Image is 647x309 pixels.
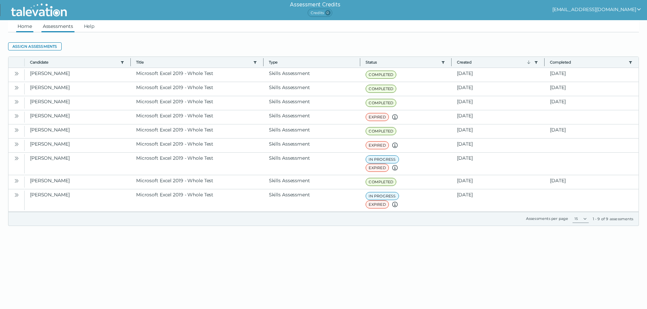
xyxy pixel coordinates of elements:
[14,85,19,90] cds-icon: Open
[366,155,399,163] span: IN PROGRESS
[12,140,21,148] button: Open
[14,99,19,105] cds-icon: Open
[452,175,545,189] clr-dg-cell: [DATE]
[264,175,361,189] clr-dg-cell: Skills Assessment
[545,124,639,138] clr-dg-cell: [DATE]
[366,99,396,107] span: COMPLETED
[25,153,131,175] clr-dg-cell: [PERSON_NAME]
[12,83,21,91] button: Open
[545,82,639,96] clr-dg-cell: [DATE]
[366,200,389,208] span: EXPIRED
[325,10,331,15] span: 0
[264,110,361,124] clr-dg-cell: Skills Assessment
[366,71,396,79] span: COMPLETED
[457,60,531,65] button: Created
[83,20,96,32] a: Help
[264,96,361,110] clr-dg-cell: Skills Assessment
[552,5,642,13] button: show user actions
[128,55,133,69] button: Column resize handle
[366,60,438,65] button: Status
[25,175,131,189] clr-dg-cell: [PERSON_NAME]
[25,82,131,96] clr-dg-cell: [PERSON_NAME]
[25,189,131,211] clr-dg-cell: [PERSON_NAME]
[12,154,21,162] button: Open
[264,139,361,152] clr-dg-cell: Skills Assessment
[550,60,626,65] button: Completed
[25,68,131,82] clr-dg-cell: [PERSON_NAME]
[264,68,361,82] clr-dg-cell: Skills Assessment
[452,189,545,211] clr-dg-cell: [DATE]
[366,127,396,135] span: COMPLETED
[14,156,19,161] cds-icon: Open
[12,126,21,134] button: Open
[366,178,396,186] span: COMPLETED
[131,175,264,189] clr-dg-cell: Microsoft Excel 2019 - Whole Test
[12,98,21,106] button: Open
[545,175,639,189] clr-dg-cell: [DATE]
[452,153,545,175] clr-dg-cell: [DATE]
[14,113,19,119] cds-icon: Open
[8,42,62,50] button: Assign assessments
[30,60,118,65] button: Candidate
[545,96,639,110] clr-dg-cell: [DATE]
[542,55,547,69] button: Column resize handle
[131,68,264,82] clr-dg-cell: Microsoft Excel 2019 - Whole Test
[593,216,633,222] div: 1 - 9 of 9 assessments
[264,153,361,175] clr-dg-cell: Skills Assessment
[41,20,74,32] a: Assessments
[136,60,250,65] button: Title
[14,142,19,147] cds-icon: Open
[366,113,389,121] span: EXPIRED
[12,69,21,77] button: Open
[25,139,131,152] clr-dg-cell: [PERSON_NAME]
[12,112,21,120] button: Open
[366,164,389,172] span: EXPIRED
[269,60,355,65] span: Type
[366,141,389,149] span: EXPIRED
[14,192,19,198] cds-icon: Open
[452,110,545,124] clr-dg-cell: [DATE]
[449,55,454,69] button: Column resize handle
[12,191,21,199] button: Open
[12,177,21,185] button: Open
[131,110,264,124] clr-dg-cell: Microsoft Excel 2019 - Whole Test
[25,110,131,124] clr-dg-cell: [PERSON_NAME]
[16,20,33,32] a: Home
[452,96,545,110] clr-dg-cell: [DATE]
[131,189,264,211] clr-dg-cell: Microsoft Excel 2019 - Whole Test
[366,192,399,200] span: IN PROGRESS
[452,68,545,82] clr-dg-cell: [DATE]
[290,1,340,9] h6: Assessment Credits
[131,153,264,175] clr-dg-cell: Microsoft Excel 2019 - Whole Test
[25,124,131,138] clr-dg-cell: [PERSON_NAME]
[308,9,332,17] span: Credits
[14,71,19,76] cds-icon: Open
[545,68,639,82] clr-dg-cell: [DATE]
[14,127,19,133] cds-icon: Open
[8,2,70,18] img: Talevation_Logo_Transparent_white.png
[131,82,264,96] clr-dg-cell: Microsoft Excel 2019 - Whole Test
[261,55,266,69] button: Column resize handle
[452,82,545,96] clr-dg-cell: [DATE]
[358,55,362,69] button: Column resize handle
[14,178,19,184] cds-icon: Open
[131,124,264,138] clr-dg-cell: Microsoft Excel 2019 - Whole Test
[452,124,545,138] clr-dg-cell: [DATE]
[131,96,264,110] clr-dg-cell: Microsoft Excel 2019 - Whole Test
[131,139,264,152] clr-dg-cell: Microsoft Excel 2019 - Whole Test
[452,139,545,152] clr-dg-cell: [DATE]
[264,82,361,96] clr-dg-cell: Skills Assessment
[366,85,396,93] span: COMPLETED
[264,124,361,138] clr-dg-cell: Skills Assessment
[526,216,568,221] label: Assessments per page
[25,96,131,110] clr-dg-cell: [PERSON_NAME]
[264,189,361,211] clr-dg-cell: Skills Assessment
